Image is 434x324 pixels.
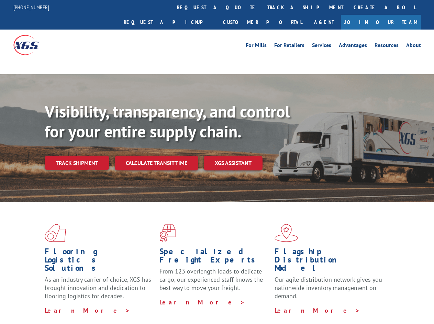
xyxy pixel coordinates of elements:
a: Advantages [339,43,367,50]
img: xgs-icon-flagship-distribution-model-red [275,224,298,242]
h1: Specialized Freight Experts [159,247,269,267]
a: Services [312,43,331,50]
a: Learn More > [45,306,130,314]
a: For Retailers [274,43,304,50]
span: Our agile distribution network gives you nationwide inventory management on demand. [275,276,382,300]
span: As an industry carrier of choice, XGS has brought innovation and dedication to flooring logistics... [45,276,151,300]
a: For Mills [246,43,267,50]
h1: Flooring Logistics Solutions [45,247,154,276]
a: Request a pickup [119,15,218,30]
a: Learn More > [275,306,360,314]
h1: Flagship Distribution Model [275,247,384,276]
a: Customer Portal [218,15,307,30]
a: Learn More > [159,298,245,306]
a: About [406,43,421,50]
a: Join Our Team [341,15,421,30]
a: [PHONE_NUMBER] [13,4,49,11]
a: Track shipment [45,156,109,170]
a: XGS ASSISTANT [204,156,263,170]
a: Resources [375,43,399,50]
a: Agent [307,15,341,30]
img: xgs-icon-total-supply-chain-intelligence-red [45,224,66,242]
img: xgs-icon-focused-on-flooring-red [159,224,176,242]
b: Visibility, transparency, and control for your entire supply chain. [45,101,290,142]
p: From 123 overlength loads to delicate cargo, our experienced staff knows the best way to move you... [159,267,269,298]
a: Calculate transit time [115,156,198,170]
